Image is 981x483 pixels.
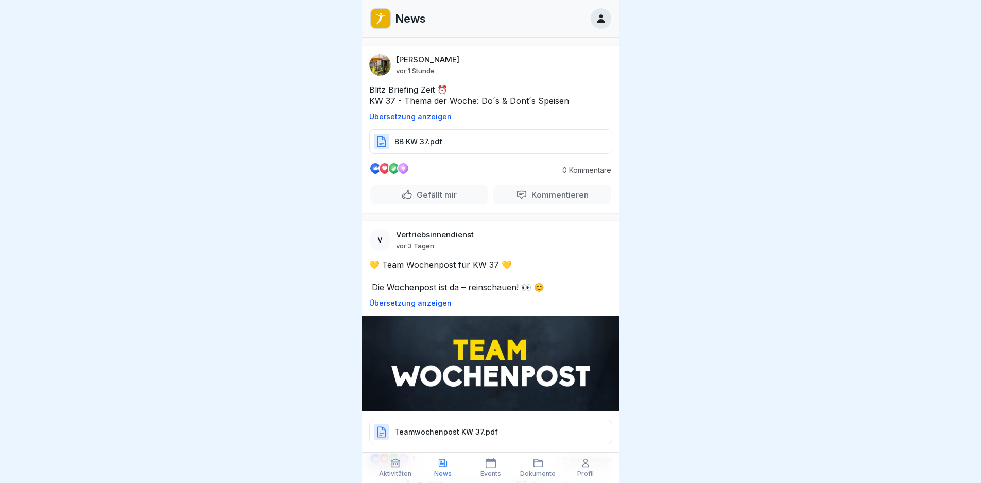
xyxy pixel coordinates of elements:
[379,470,411,477] p: Aktivitäten
[527,189,589,200] p: Kommentieren
[396,66,435,75] p: vor 1 Stunde
[394,427,498,437] p: Teamwochenpost KW 37.pdf
[395,12,426,25] p: News
[577,470,594,477] p: Profil
[369,84,612,107] p: Blitz Briefing Zeit ⏰ KW 37 - Thema der Woche: Do´s & Dont´s Speisen
[434,470,452,477] p: News
[412,189,457,200] p: Gefällt mir
[396,230,474,239] p: Vertriebsinnendienst
[555,166,611,175] p: 0 Kommentare
[369,141,612,151] a: BB KW 37.pdf
[480,470,501,477] p: Events
[369,113,612,121] p: Übersetzung anzeigen
[396,242,434,250] p: vor 3 Tagen
[394,136,442,147] p: BB KW 37.pdf
[369,229,391,251] div: V
[369,259,612,293] p: 💛 Team Wochenpost für KW 37 💛 Die Wochenpost ist da – reinschauen! 👀 😊
[369,299,612,307] p: Übersetzung anzeigen
[520,470,556,477] p: Dokumente
[371,9,390,28] img: oo2rwhh5g6mqyfqxhtbddxvd.png
[396,55,459,64] p: [PERSON_NAME]
[369,432,612,442] a: Teamwochenpost KW 37.pdf
[362,316,619,411] img: Post Image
